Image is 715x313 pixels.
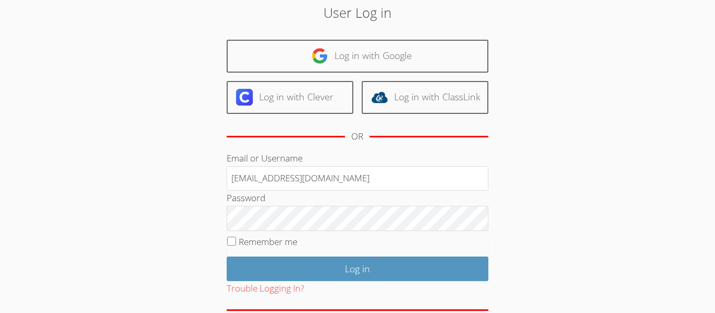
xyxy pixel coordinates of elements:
[311,48,328,64] img: google-logo-50288ca7cdecda66e5e0955fdab243c47b7ad437acaf1139b6f446037453330a.svg
[164,3,551,22] h2: User Log in
[227,152,303,164] label: Email or Username
[362,81,488,114] a: Log in with ClassLink
[351,129,363,144] div: OR
[227,81,353,114] a: Log in with Clever
[371,89,388,106] img: classlink-logo-d6bb404cc1216ec64c9a2012d9dc4662098be43eaf13dc465df04b49fa7ab582.svg
[227,281,304,296] button: Trouble Logging In?
[227,40,488,73] a: Log in with Google
[239,236,297,248] label: Remember me
[236,89,253,106] img: clever-logo-6eab21bc6e7a338710f1a6ff85c0baf02591cd810cc4098c63d3a4b26e2feb20.svg
[227,192,265,204] label: Password
[227,257,488,281] input: Log in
